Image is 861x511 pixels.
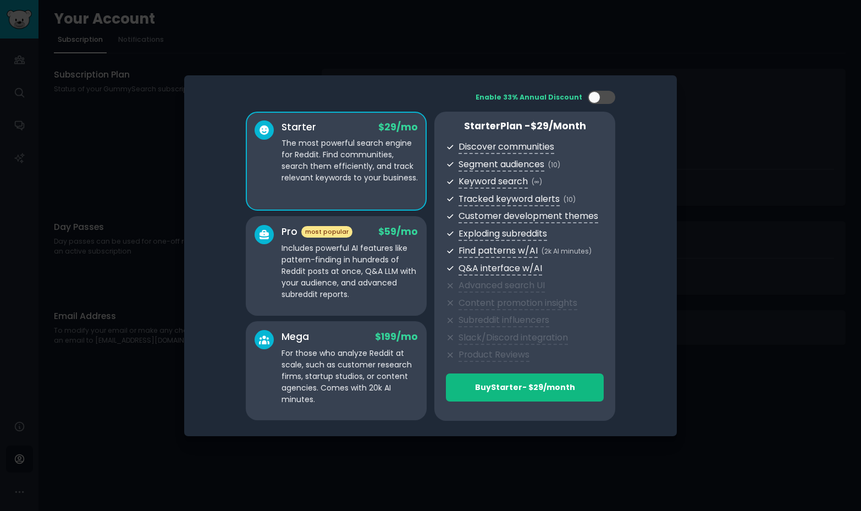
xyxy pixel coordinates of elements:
span: Customer development themes [459,210,598,223]
span: ( 10 ) [548,160,560,169]
span: Keyword search [459,175,528,189]
div: Mega [282,330,309,344]
span: ( 10 ) [564,195,576,204]
div: Buy Starter - $ 29 /month [446,382,603,393]
span: Segment audiences [459,158,544,172]
span: Tracked keyword alerts [459,193,560,206]
span: Slack/Discord integration [459,331,568,345]
span: $ 59 /mo [378,225,418,238]
span: Advanced search UI [459,279,545,293]
span: Product Reviews [459,348,529,362]
div: Pro [282,225,352,239]
span: ( ∞ ) [532,177,542,186]
span: Subreddit influencers [459,314,549,327]
span: $ 29 /month [531,119,586,133]
span: Discover communities [459,140,554,154]
p: For those who analyze Reddit at scale, such as customer research firms, startup studios, or conte... [282,348,418,405]
span: most popular [301,226,352,238]
p: Includes powerful AI features like pattern-finding in hundreds of Reddit posts at once, Q&A LLM w... [282,243,418,300]
span: ( 2k AI minutes ) [542,246,592,256]
button: BuyStarter- $29/month [446,373,604,402]
span: $ 199 /mo [375,330,418,343]
span: Exploding subreddits [459,227,547,241]
p: Starter Plan - [446,119,604,133]
span: $ 29 /mo [378,120,418,134]
span: Find patterns w/AI [459,244,538,258]
div: Starter [282,120,316,134]
p: The most powerful search engine for Reddit. Find communities, search them efficiently, and track ... [282,138,418,184]
div: Enable 33% Annual Discount [476,92,582,102]
span: Q&A interface w/AI [459,262,542,276]
span: Content promotion insights [459,296,577,310]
